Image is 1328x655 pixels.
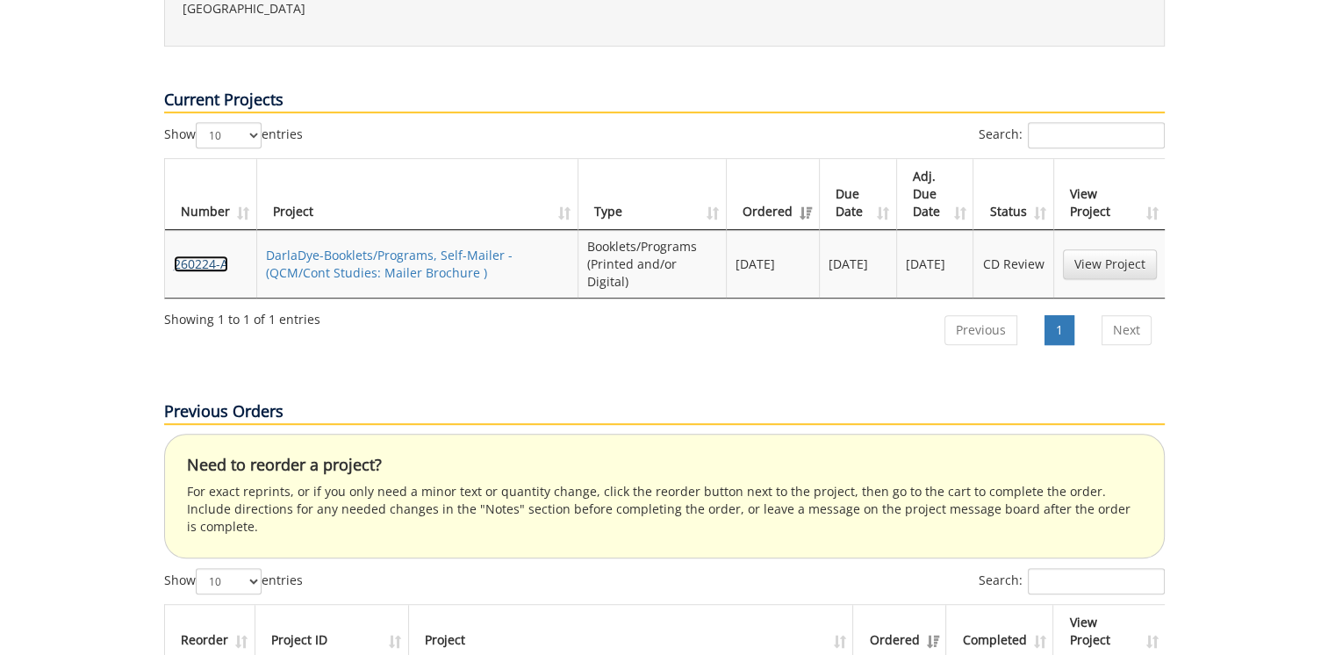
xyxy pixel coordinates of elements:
label: Show entries [164,568,303,594]
a: 1 [1044,315,1074,345]
td: [DATE] [897,230,974,298]
label: Search: [979,122,1165,148]
th: Due Date: activate to sort column ascending [820,159,897,230]
th: Ordered: activate to sort column ascending [727,159,820,230]
a: DarlaDye-Booklets/Programs, Self-Mailer - (QCM/Cont Studies: Mailer Brochure ) [266,247,513,281]
a: Next [1102,315,1152,345]
td: Booklets/Programs (Printed and/or Digital) [578,230,727,298]
a: 260224-A [174,256,228,272]
label: Show entries [164,122,303,148]
th: Adj. Due Date: activate to sort column ascending [897,159,974,230]
th: View Project: activate to sort column ascending [1054,159,1166,230]
label: Search: [979,568,1165,594]
th: Type: activate to sort column ascending [578,159,727,230]
p: Current Projects [164,89,1165,113]
a: View Project [1063,249,1157,279]
input: Search: [1028,122,1165,148]
input: Search: [1028,568,1165,594]
p: For exact reprints, or if you only need a minor text or quantity change, click the reorder button... [187,483,1142,536]
th: Project: activate to sort column ascending [257,159,579,230]
th: Number: activate to sort column ascending [165,159,257,230]
th: Status: activate to sort column ascending [973,159,1053,230]
div: Showing 1 to 1 of 1 entries [164,304,320,328]
td: [DATE] [727,230,820,298]
h4: Need to reorder a project? [187,457,1142,474]
a: Previous [944,315,1017,345]
td: CD Review [973,230,1053,298]
td: [DATE] [820,230,897,298]
p: Previous Orders [164,400,1165,425]
select: Showentries [196,568,262,594]
select: Showentries [196,122,262,148]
